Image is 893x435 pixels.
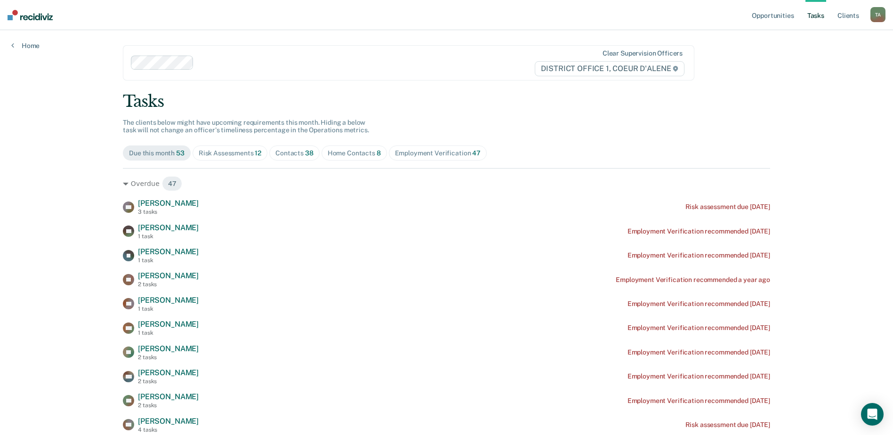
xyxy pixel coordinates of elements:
span: 12 [255,149,261,157]
span: [PERSON_NAME] [138,296,199,305]
img: Recidiviz [8,10,53,20]
span: [PERSON_NAME] [138,271,199,280]
div: 2 tasks [138,378,199,385]
div: Employment Verification recommended [DATE] [628,348,770,356]
div: Open Intercom Messenger [861,403,884,426]
div: Employment Verification recommended [DATE] [628,300,770,308]
div: Overdue 47 [123,176,770,191]
div: Employment Verification [395,149,481,157]
div: Employment Verification recommended [DATE] [628,397,770,405]
div: 1 task [138,306,199,312]
div: 1 task [138,330,199,336]
div: Due this month [129,149,185,157]
span: 53 [176,149,185,157]
span: 8 [377,149,381,157]
div: Employment Verification recommended [DATE] [628,324,770,332]
span: [PERSON_NAME] [138,199,199,208]
div: Risk assessment due [DATE] [685,203,770,211]
span: 38 [305,149,314,157]
div: Clear supervision officers [603,49,683,57]
span: DISTRICT OFFICE 1, COEUR D'ALENE [535,61,684,76]
div: Employment Verification recommended a year ago [616,276,770,284]
div: Employment Verification recommended [DATE] [628,251,770,259]
div: 1 task [138,233,199,240]
span: [PERSON_NAME] [138,417,199,426]
div: Tasks [123,92,770,111]
div: Employment Verification recommended [DATE] [628,372,770,380]
span: [PERSON_NAME] [138,320,199,329]
span: [PERSON_NAME] [138,368,199,377]
div: T A [870,7,885,22]
div: 2 tasks [138,402,199,409]
div: Home Contacts [328,149,381,157]
span: 47 [162,176,183,191]
div: Employment Verification recommended [DATE] [628,227,770,235]
div: Risk assessment due [DATE] [685,421,770,429]
div: 2 tasks [138,354,199,361]
div: Contacts [275,149,314,157]
div: 2 tasks [138,281,199,288]
span: [PERSON_NAME] [138,223,199,232]
span: The clients below might have upcoming requirements this month. Hiding a below task will not chang... [123,119,369,134]
span: 47 [472,149,481,157]
div: 1 task [138,257,199,264]
a: Home [11,41,40,50]
div: 4 tasks [138,427,199,433]
span: [PERSON_NAME] [138,344,199,353]
span: [PERSON_NAME] [138,247,199,256]
button: TA [870,7,885,22]
div: Risk Assessments [199,149,261,157]
span: [PERSON_NAME] [138,392,199,401]
div: 3 tasks [138,209,199,215]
